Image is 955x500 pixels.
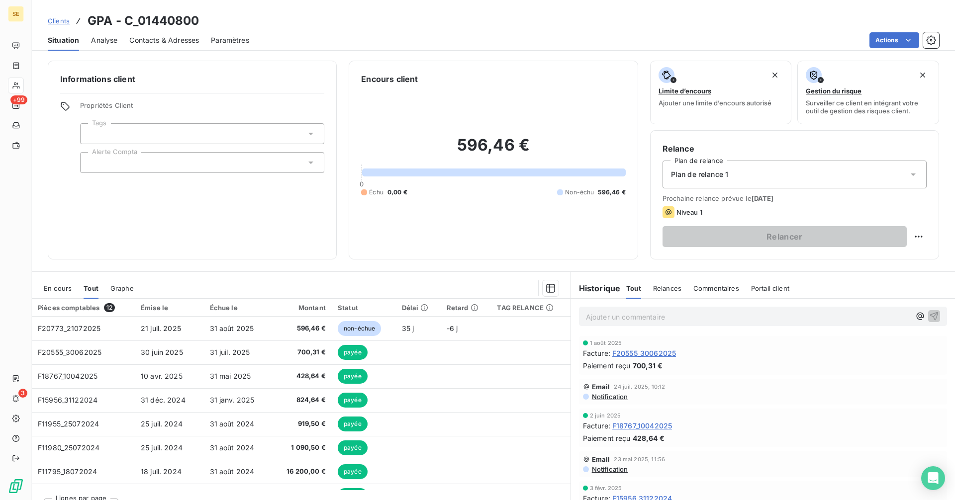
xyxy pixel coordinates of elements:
[141,396,186,404] span: 31 déc. 2024
[338,321,381,336] span: non-échue
[571,282,621,294] h6: Historique
[598,188,625,197] span: 596,46 €
[18,389,27,398] span: 3
[633,433,665,443] span: 428,64 €
[141,304,198,312] div: Émise le
[693,284,739,292] span: Commentaires
[89,158,96,167] input: Ajouter une valeur
[650,61,792,124] button: Limite d’encoursAjouter une limite d’encours autorisé
[369,188,383,197] span: Échu
[210,304,267,312] div: Échue le
[279,324,326,333] span: 596,46 €
[663,226,907,247] button: Relancer
[614,384,665,390] span: 24 juil. 2025, 10:12
[612,348,676,358] span: F20555_30062025
[590,485,622,491] span: 3 févr. 2025
[279,371,326,381] span: 428,64 €
[141,467,182,476] span: 18 juil. 2024
[210,372,251,380] span: 31 mai 2025
[659,99,771,107] span: Ajouter une limite d’encours autorisé
[626,284,641,292] span: Tout
[279,467,326,477] span: 16 200,00 €
[38,467,97,476] span: F11795_18072024
[806,99,931,115] span: Surveiller ce client en intégrant votre outil de gestion des risques client.
[402,304,435,312] div: Délai
[38,372,97,380] span: F18767_10042025
[38,419,99,428] span: F11955_25072024
[38,303,129,312] div: Pièces comptables
[338,464,368,479] span: payée
[338,304,390,312] div: Statut
[663,194,927,202] span: Prochaine relance prévue le
[8,478,24,494] img: Logo LeanPay
[38,396,97,404] span: F15956_31122024
[141,324,181,333] span: 21 juil. 2025
[592,383,610,391] span: Email
[210,396,255,404] span: 31 janv. 2025
[279,443,326,453] span: 1 090,50 €
[659,87,711,95] span: Limite d’encours
[591,465,628,473] span: Notification
[210,443,255,452] span: 31 août 2024
[338,440,368,455] span: payée
[676,208,702,216] span: Niveau 1
[88,12,199,30] h3: GPA - C_01440800
[614,456,665,462] span: 23 mai 2025, 11:56
[60,73,324,85] h6: Informations client
[210,348,250,356] span: 31 juil. 2025
[633,360,663,371] span: 700,31 €
[663,143,927,155] h6: Relance
[752,194,774,202] span: [DATE]
[210,467,255,476] span: 31 août 2024
[361,73,418,85] h6: Encours client
[751,284,789,292] span: Portail client
[402,324,414,333] span: 35 j
[104,303,115,312] span: 12
[361,135,625,165] h2: 596,46 €
[8,97,23,113] a: +99
[338,345,368,360] span: payée
[447,304,485,312] div: Retard
[38,443,99,452] span: F11980_25072024
[279,395,326,405] span: 824,64 €
[48,16,70,26] a: Clients
[447,324,458,333] span: -6 j
[211,35,249,45] span: Paramètres
[129,35,199,45] span: Contacts & Adresses
[583,348,610,358] span: Facture :
[921,466,945,490] div: Open Intercom Messenger
[338,369,368,384] span: payée
[565,188,594,197] span: Non-échu
[583,360,631,371] span: Paiement reçu
[869,32,919,48] button: Actions
[612,420,672,431] span: F18767_10042025
[279,347,326,357] span: 700,31 €
[48,17,70,25] span: Clients
[592,455,610,463] span: Email
[141,443,183,452] span: 25 juil. 2024
[279,419,326,429] span: 919,50 €
[210,324,254,333] span: 31 août 2025
[10,95,27,104] span: +99
[110,284,134,292] span: Graphe
[38,324,100,333] span: F20773_21072025
[583,420,610,431] span: Facture :
[91,35,117,45] span: Analyse
[84,284,98,292] span: Tout
[141,419,183,428] span: 25 juil. 2024
[653,284,681,292] span: Relances
[44,284,72,292] span: En cours
[38,348,101,356] span: F20555_30062025
[387,188,407,197] span: 0,00 €
[141,348,183,356] span: 30 juin 2025
[80,101,324,115] span: Propriétés Client
[583,433,631,443] span: Paiement reçu
[671,169,729,179] span: Plan de relance 1
[338,393,368,408] span: payée
[89,129,96,138] input: Ajouter une valeur
[497,304,564,312] div: TAG RELANCE
[591,393,628,401] span: Notification
[141,372,183,380] span: 10 avr. 2025
[338,417,368,431] span: payée
[210,419,255,428] span: 31 août 2024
